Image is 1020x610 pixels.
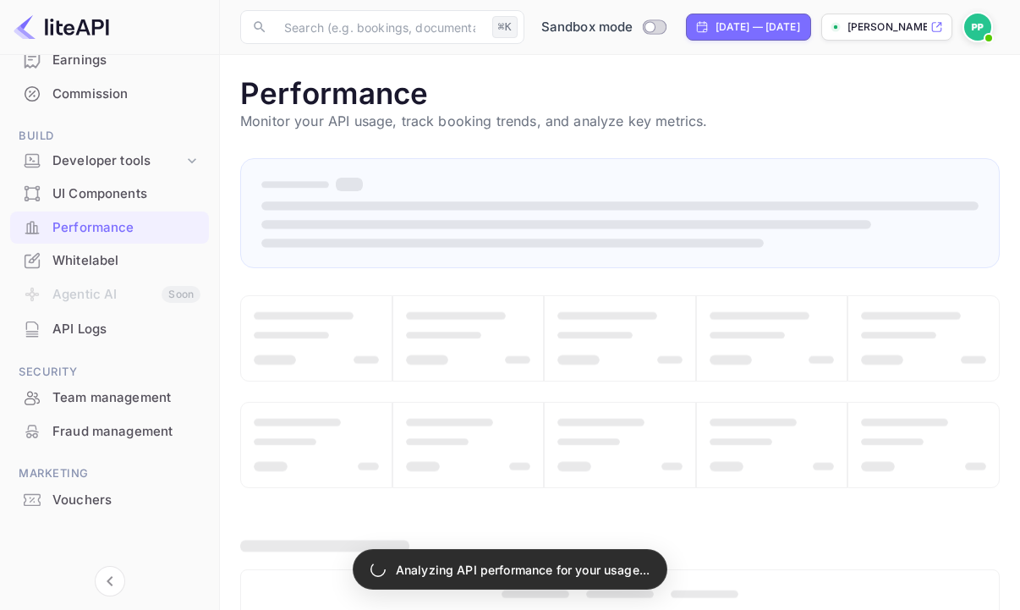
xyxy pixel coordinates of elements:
[52,151,184,171] div: Developer tools
[52,184,200,204] div: UI Components
[14,14,109,41] img: LiteAPI logo
[52,251,200,271] div: Whitelabel
[10,146,209,176] div: Developer tools
[52,320,200,339] div: API Logs
[10,44,209,77] div: Earnings
[10,382,209,415] div: Team management
[964,14,991,41] img: Paul Peddrick
[52,422,200,442] div: Fraud management
[10,415,209,447] a: Fraud management
[541,18,633,37] span: Sandbox mode
[10,212,209,243] a: Performance
[847,19,927,35] p: [PERSON_NAME][DOMAIN_NAME]...
[10,313,209,344] a: API Logs
[52,218,200,238] div: Performance
[52,85,200,104] div: Commission
[10,178,209,209] a: UI Components
[10,415,209,448] div: Fraud management
[10,464,209,483] span: Marketing
[274,10,485,44] input: Search (e.g. bookings, documentation)
[10,484,209,517] div: Vouchers
[240,111,1000,131] p: Monitor your API usage, track booking trends, and analyze key metrics.
[10,178,209,211] div: UI Components
[716,19,800,35] div: [DATE] — [DATE]
[396,561,650,579] p: Analyzing API performance for your usage...
[10,127,209,146] span: Build
[10,44,209,75] a: Earnings
[492,16,518,38] div: ⌘K
[52,388,200,408] div: Team management
[10,363,209,382] span: Security
[10,78,209,109] a: Commission
[10,245,209,276] a: Whitelabel
[240,75,1000,111] h1: Performance
[686,14,811,41] div: Click to change the date range period
[52,491,200,510] div: Vouchers
[10,484,209,515] a: Vouchers
[52,51,200,70] div: Earnings
[10,245,209,278] div: Whitelabel
[535,18,672,37] div: Switch to Production mode
[10,78,209,111] div: Commission
[10,382,209,413] a: Team management
[10,313,209,346] div: API Logs
[95,566,125,596] button: Collapse navigation
[10,212,209,245] div: Performance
